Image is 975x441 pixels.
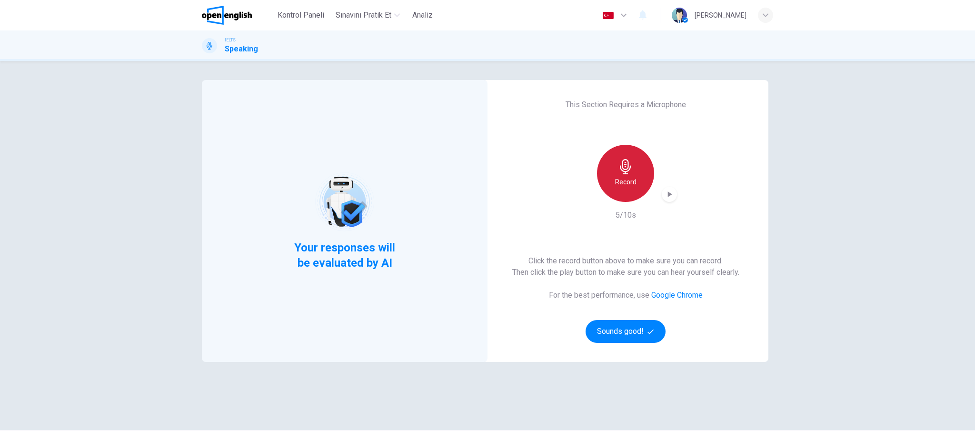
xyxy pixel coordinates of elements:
button: Sounds good! [586,320,666,343]
h6: Record [615,176,637,188]
a: OpenEnglish logo [202,6,274,25]
button: Kontrol Paneli [274,7,328,24]
img: OpenEnglish logo [202,6,252,25]
h6: This Section Requires a Microphone [566,99,686,110]
button: Record [597,145,654,202]
img: Profile picture [672,8,687,23]
h1: Speaking [225,43,258,55]
div: [PERSON_NAME] [695,10,746,21]
h6: Click the record button above to make sure you can record. Then click the play button to make sur... [512,255,739,278]
button: Analiz [408,7,438,24]
span: Kontrol Paneli [278,10,324,21]
span: Your responses will be evaluated by AI [287,240,403,271]
a: Google Chrome [651,291,703,300]
span: IELTS [225,37,236,43]
button: Sınavını Pratik Et [332,7,404,24]
span: Analiz [412,10,433,21]
img: robot icon [314,171,375,232]
h6: 5/10s [616,210,636,221]
h6: For the best performance, use [549,290,703,301]
img: tr [602,12,614,19]
span: Sınavını Pratik Et [336,10,391,21]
